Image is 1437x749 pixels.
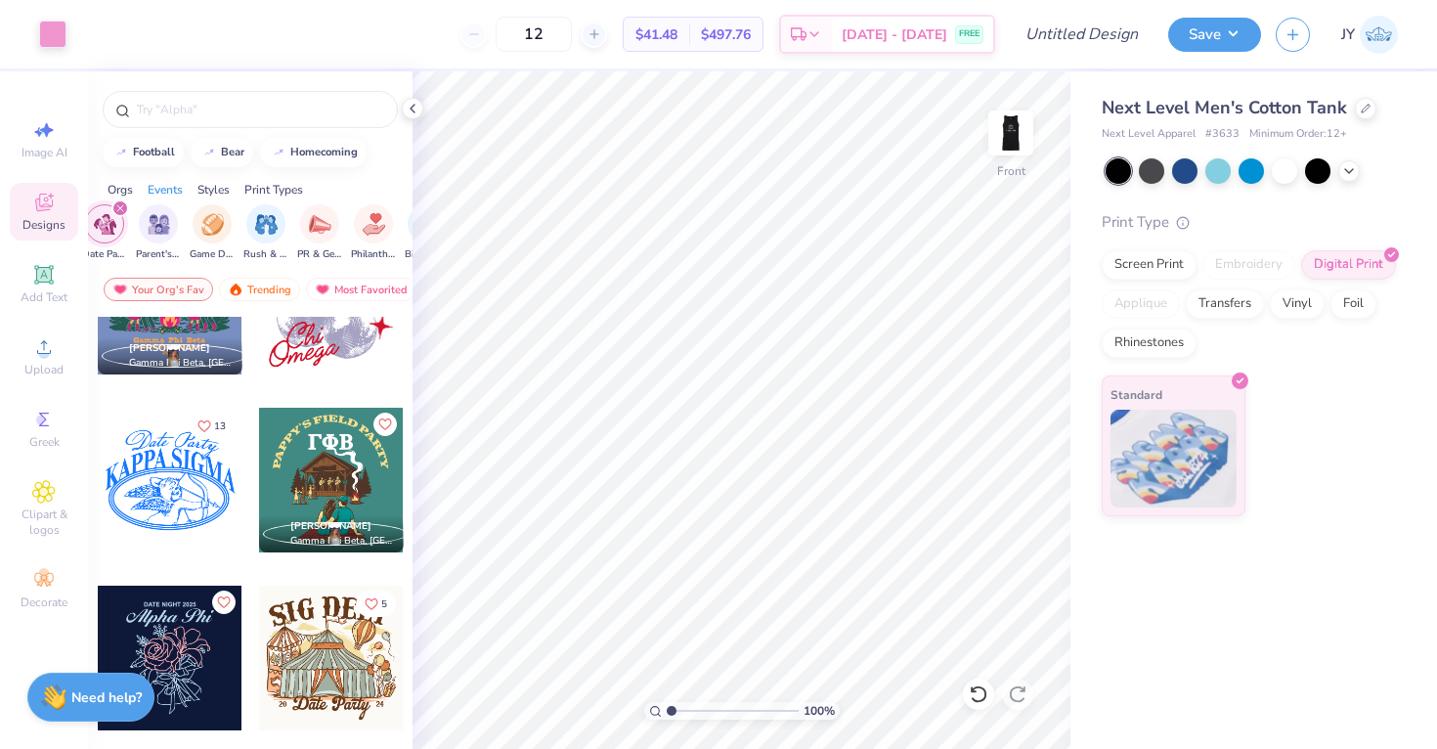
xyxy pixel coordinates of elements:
span: FREE [959,27,980,41]
img: trend_line.gif [271,147,286,158]
span: Big Little Reveal [405,247,450,262]
div: filter for Philanthropy [351,204,396,262]
span: Rush & Bid [243,247,288,262]
button: bear [191,138,253,167]
span: Minimum Order: 12 + [1249,126,1347,143]
div: filter for Date Parties & Socials [82,204,127,262]
input: Try "Alpha" [135,100,385,119]
div: bear [221,147,244,157]
span: Image AI [22,145,67,160]
span: Clipart & logos [10,507,78,538]
span: Standard [1110,384,1162,405]
span: 5 [381,599,387,609]
span: Philanthropy [351,247,396,262]
span: Parent's Weekend [136,247,181,262]
span: Next Level Men's Cotton Tank [1102,96,1347,119]
button: Like [212,591,236,614]
input: Untitled Design [1010,15,1154,54]
div: homecoming [290,147,358,157]
img: Standard [1110,410,1237,507]
img: PR & General Image [309,213,331,236]
div: Trending [219,278,300,301]
span: 13 [214,421,226,431]
button: filter button [136,204,181,262]
div: Your Org's Fav [104,278,213,301]
img: most_fav.gif [315,283,330,296]
input: – – [496,17,572,52]
span: Game Day [190,247,235,262]
div: Most Favorited [306,278,416,301]
img: Front [991,113,1030,153]
span: Add Text [21,289,67,305]
img: Parent's Weekend Image [148,213,170,236]
button: filter button [190,204,235,262]
img: trend_line.gif [201,147,217,158]
span: Upload [24,362,64,377]
div: Screen Print [1102,250,1197,280]
button: homecoming [260,138,367,167]
div: filter for PR & General [297,204,342,262]
div: football [133,147,175,157]
a: JY [1341,16,1398,54]
span: # 3633 [1205,126,1240,143]
div: Digital Print [1301,250,1396,280]
button: filter button [82,204,127,262]
button: Like [356,591,396,617]
img: Rush & Bid Image [255,213,278,236]
span: Gamma Phi Beta, [GEOGRAPHIC_DATA][US_STATE] [129,356,235,371]
span: Date Parties & Socials [82,247,127,262]
img: Game Day Image [201,213,224,236]
button: filter button [297,204,342,262]
button: football [103,138,184,167]
span: 100 % [804,702,835,720]
span: [DATE] - [DATE] [842,24,947,45]
span: Next Level Apparel [1102,126,1196,143]
div: Print Type [1102,211,1398,234]
div: filter for Game Day [190,204,235,262]
div: Foil [1330,289,1376,319]
div: Print Types [244,181,303,198]
button: filter button [351,204,396,262]
div: Orgs [108,181,133,198]
img: most_fav.gif [112,283,128,296]
span: Designs [22,217,65,233]
div: Applique [1102,289,1180,319]
div: filter for Rush & Bid [243,204,288,262]
span: Decorate [21,595,67,610]
img: Philanthropy Image [363,213,385,236]
strong: Need help? [71,688,142,707]
span: $41.48 [635,24,677,45]
button: filter button [243,204,288,262]
div: Events [148,181,183,198]
span: [PERSON_NAME] [129,341,210,355]
button: Save [1168,18,1261,52]
img: Justin Yin [1360,16,1398,54]
span: Gamma Phi Beta, [GEOGRAPHIC_DATA][US_STATE] [290,534,396,549]
div: Front [997,162,1025,180]
button: Like [189,413,235,439]
span: [PERSON_NAME] [290,519,371,533]
span: $497.76 [701,24,751,45]
div: Transfers [1186,289,1264,319]
div: Vinyl [1270,289,1325,319]
img: Date Parties & Socials Image [94,213,116,236]
div: filter for Big Little Reveal [405,204,450,262]
div: Embroidery [1202,250,1295,280]
span: Greek [29,434,60,450]
img: trending.gif [228,283,243,296]
img: trend_line.gif [113,147,129,158]
span: JY [1341,23,1355,46]
button: Like [373,413,397,436]
span: PR & General [297,247,342,262]
button: filter button [405,204,450,262]
div: filter for Parent's Weekend [136,204,181,262]
div: Rhinestones [1102,329,1197,358]
div: Styles [197,181,230,198]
